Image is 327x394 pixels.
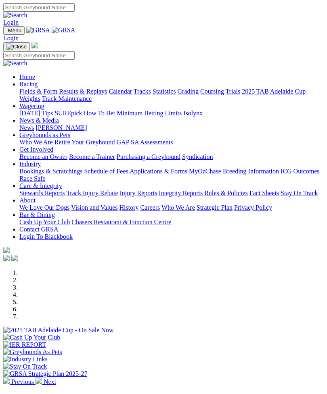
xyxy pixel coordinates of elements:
[19,153,324,161] div: Get Involved
[19,204,69,211] a: We Love Our Dogs
[11,255,18,261] img: twitter.svg
[19,219,324,226] div: Bar & Dining
[183,110,203,117] a: Isolynx
[19,139,53,146] a: Who We Are
[55,139,115,146] a: Retire Your Greyhound
[197,204,233,211] a: Strategic Plan
[3,348,62,356] img: Greyhounds As Pets
[3,35,19,42] a: Login
[42,95,92,102] a: Track Maintenance
[19,117,59,124] a: News & Media
[59,88,107,95] a: Results & Replays
[3,247,10,253] img: logo-grsa-white.png
[200,88,224,95] a: Coursing
[242,88,306,95] a: 2025 TAB Adelaide Cup
[36,377,42,384] img: chevron-right-pager-white.svg
[3,51,75,60] input: Search
[234,204,272,211] a: Privacy Policy
[3,60,27,67] img: Search
[19,168,82,175] a: Bookings & Scratchings
[3,26,25,35] button: Toggle navigation
[44,378,56,385] span: Next
[19,226,58,233] a: Contact GRSA
[3,377,10,384] img: chevron-left-pager-white.svg
[3,370,87,377] img: GRSA Strategic Plan 2025-27
[19,124,34,131] a: News
[19,110,324,117] div: Wagering
[19,211,55,218] a: Bar & Dining
[19,219,70,225] a: Cash Up Your Club
[69,153,115,160] a: Become a Trainer
[3,12,27,19] img: Search
[117,153,180,160] a: Purchasing a Greyhound
[3,255,10,261] img: facebook.svg
[223,168,279,175] a: Breeding Information
[19,182,62,189] a: Care & Integrity
[19,153,67,160] a: Become an Owner
[71,219,171,225] a: Chasers Restaurant & Function Centre
[19,139,324,146] div: Greyhounds as Pets
[6,44,27,50] img: Close
[19,233,73,240] a: Login To Blackbook
[204,190,248,196] a: Rules & Policies
[3,3,75,12] input: Search
[19,146,53,153] a: Get Involved
[281,168,319,175] a: ICG Outcomes
[225,88,240,95] a: Trials
[117,110,182,117] a: Minimum Betting Limits
[19,190,65,196] a: Stewards Reports
[153,88,176,95] a: Statistics
[119,190,157,196] a: Injury Reports
[117,139,173,146] a: GAP SA Assessments
[36,124,87,131] a: [PERSON_NAME]
[19,175,45,182] a: Race Safe
[11,378,34,385] span: Previous
[55,110,82,117] a: SUREpick
[3,363,47,370] img: Stay On Track
[19,81,38,88] a: Racing
[26,27,50,34] img: GRSA
[8,27,21,33] span: Menu
[19,161,41,167] a: Industry
[3,19,19,26] a: Login
[84,110,115,117] a: How To Bet
[140,204,160,211] a: Careers
[178,88,199,95] a: Grading
[3,327,114,334] img: 2025 TAB Adelaide Cup - On Sale Now
[3,341,46,348] img: IER REPORT
[19,73,35,80] a: Home
[19,168,324,182] div: Industry
[182,153,213,160] a: Syndication
[189,168,221,175] a: MyOzChase
[66,190,118,196] a: Track Injury Rebate
[19,102,44,109] a: Wagering
[19,124,324,131] div: News & Media
[130,168,187,175] a: Applications & Forms
[3,356,48,363] img: Industry Links
[19,110,53,117] a: [DATE] Tips
[84,168,128,175] a: Schedule of Fees
[19,88,324,102] div: Racing
[19,204,324,211] div: About
[3,42,30,51] button: Toggle navigation
[71,204,117,211] a: Vision and Values
[3,334,60,341] img: Cash Up Your Club
[3,378,36,385] a: Previous
[159,190,203,196] a: Integrity Reports
[161,204,195,211] a: Who We Are
[19,95,40,102] a: Weights
[249,190,279,196] a: Fact Sheets
[19,88,57,95] a: Fields & Form
[19,131,70,138] a: Greyhounds as Pets
[281,190,318,196] a: Stay On Track
[52,27,75,34] img: GRSA
[36,378,56,385] a: Next
[119,204,138,211] a: History
[19,197,36,204] a: About
[19,190,324,197] div: Care & Integrity
[134,88,151,95] a: Tracks
[31,42,38,48] img: logo-grsa-white.png
[109,88,132,95] a: Calendar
